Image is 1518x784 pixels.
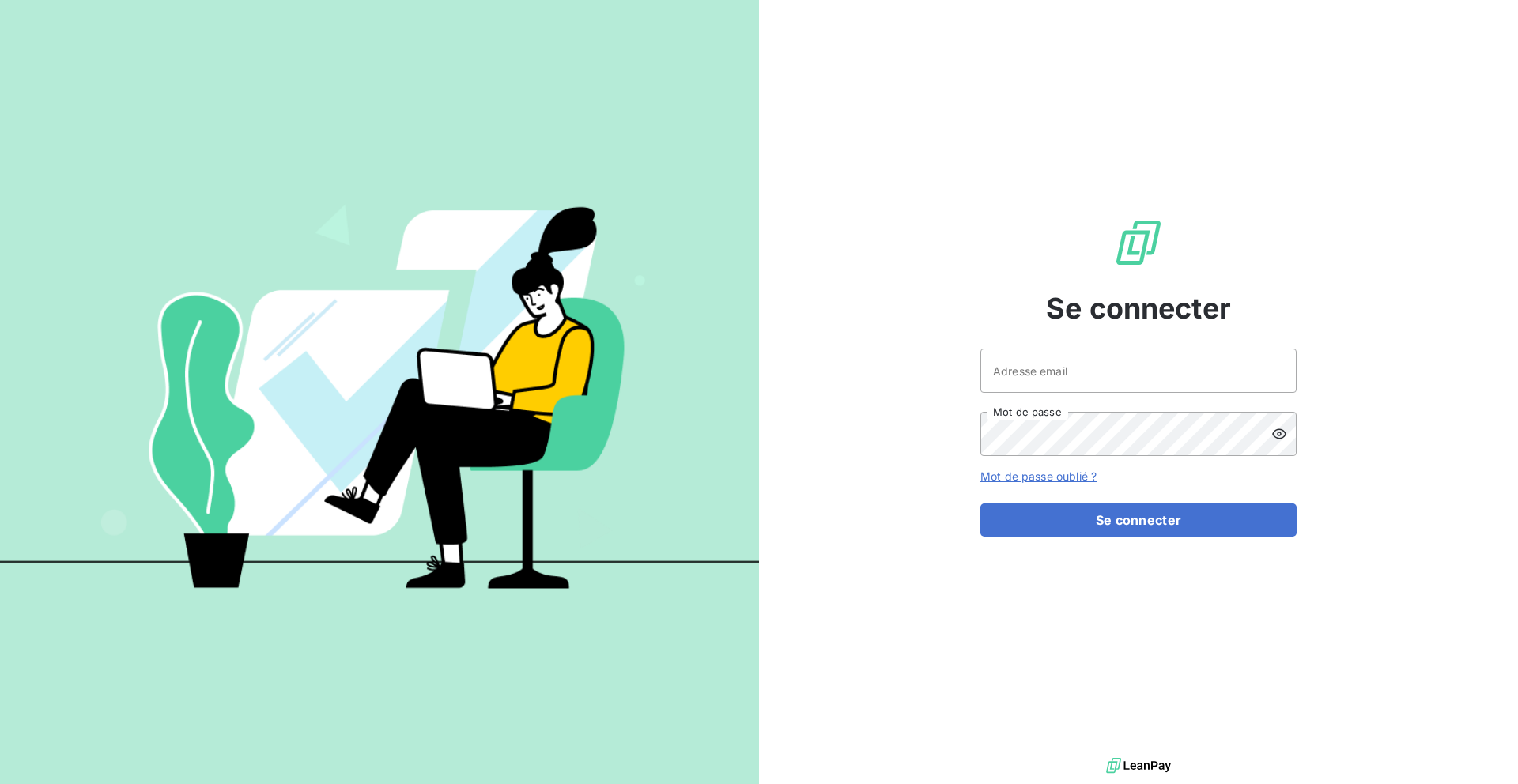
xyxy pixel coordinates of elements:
a: Mot de passe oublié ? [980,469,1097,483]
img: logo [1106,754,1171,778]
input: placeholder [980,349,1297,393]
span: Se connecter [1046,287,1231,330]
img: Logo LeanPay [1113,217,1164,268]
button: Se connecter [980,503,1297,537]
